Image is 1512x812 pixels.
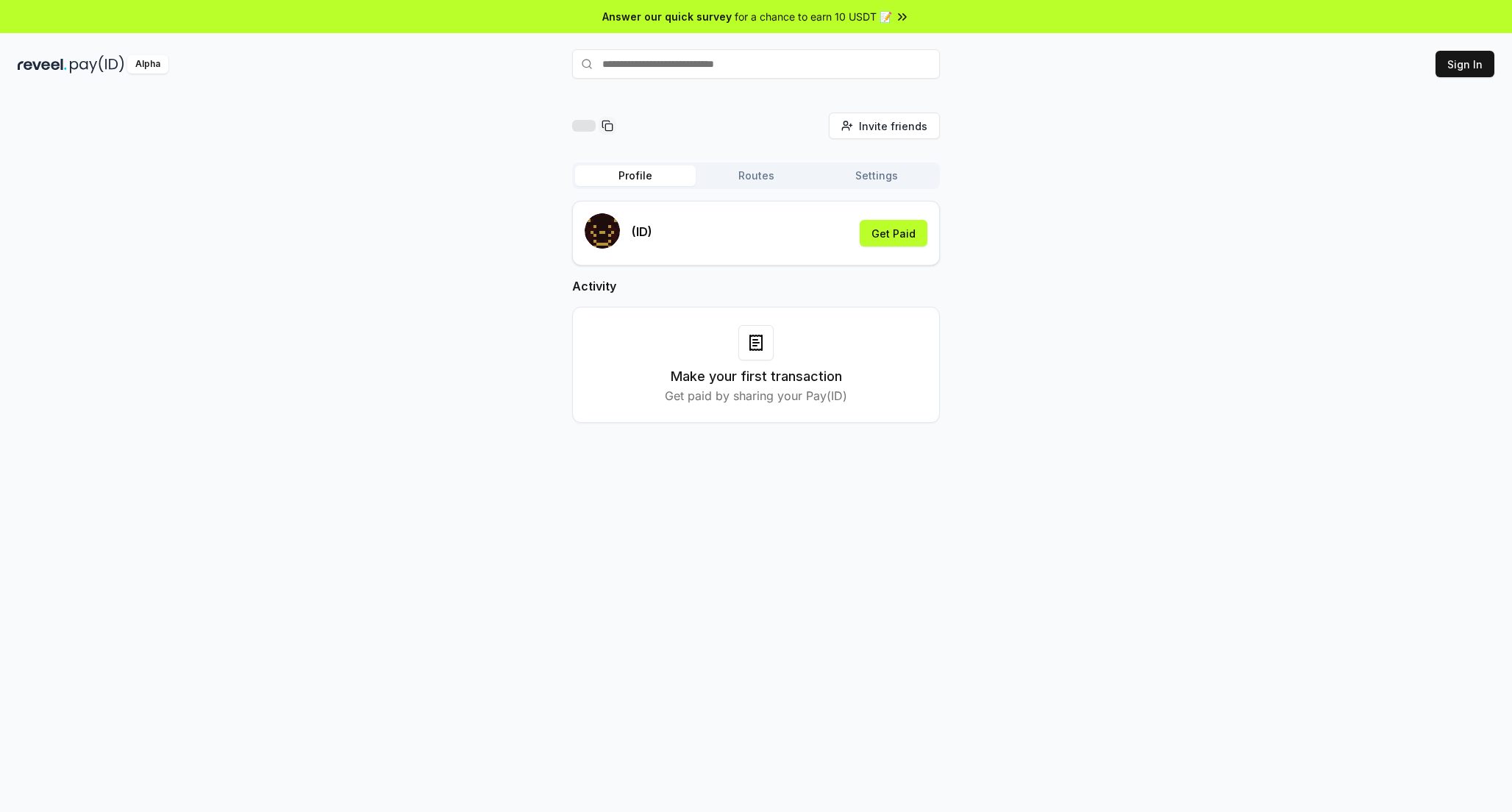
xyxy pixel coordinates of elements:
[859,118,927,134] span: Invite friends
[671,366,842,387] h3: Make your first transaction
[602,9,732,24] span: Answer our quick survey
[127,55,168,74] div: Alpha
[632,223,652,241] p: (ID)
[18,55,67,74] img: reveel_dark
[665,387,847,405] p: Get paid by sharing your Pay(ID)
[70,55,124,74] img: pay_id
[735,9,892,24] span: for a chance to earn 10 USDT 📝
[1436,51,1494,77] button: Sign In
[572,277,940,295] h2: Activity
[696,165,816,186] button: Routes
[860,220,927,246] button: Get Paid
[829,113,940,139] button: Invite friends
[816,165,937,186] button: Settings
[575,165,696,186] button: Profile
